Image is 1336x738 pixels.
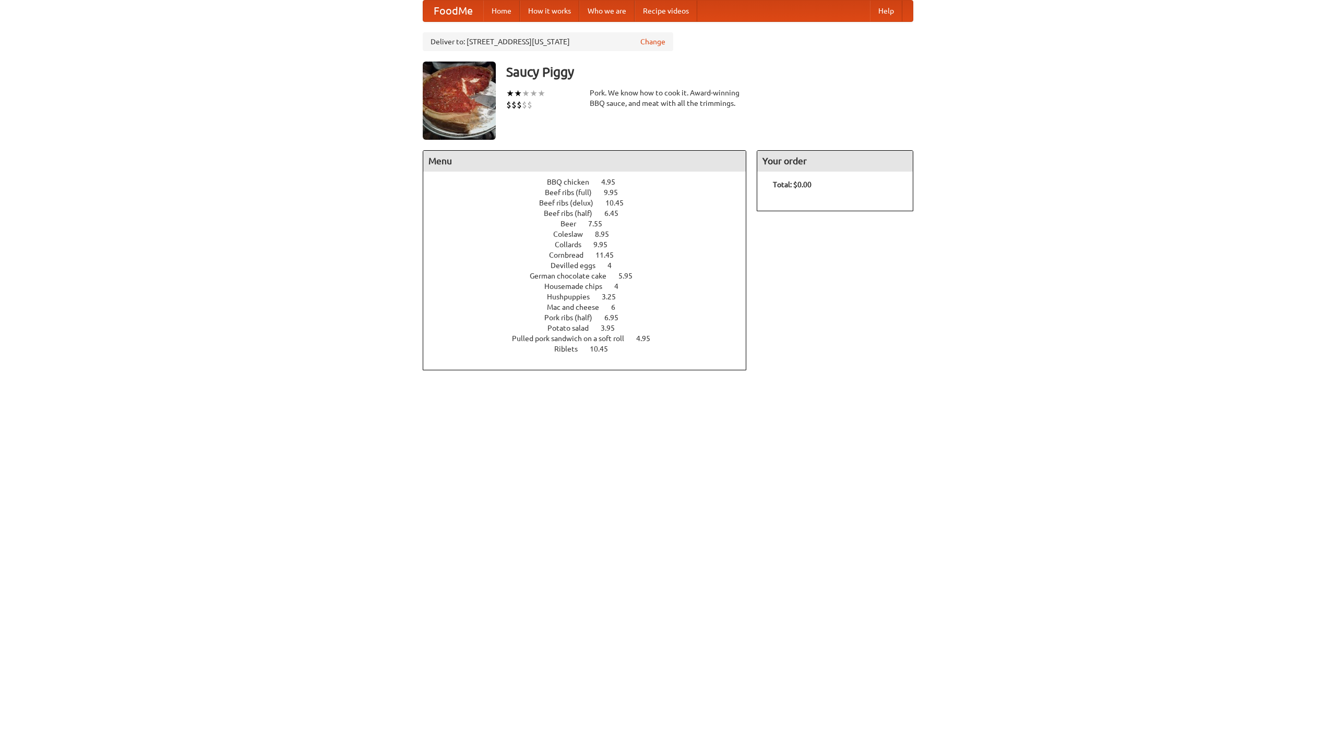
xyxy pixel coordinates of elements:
li: ★ [506,88,514,99]
h4: Your order [757,151,913,172]
b: Total: $0.00 [773,180,812,189]
span: Pulled pork sandwich on a soft roll [512,334,635,343]
a: Change [640,37,665,47]
li: $ [527,99,532,111]
li: $ [517,99,522,111]
a: Cornbread 11.45 [549,251,633,259]
a: Who we are [579,1,635,21]
span: 6.45 [604,209,629,217]
a: Beef ribs (delux) 10.45 [539,199,643,207]
span: Hushpuppies [547,293,600,301]
a: Hushpuppies 3.25 [547,293,635,301]
span: Beef ribs (full) [545,188,602,197]
span: Devilled eggs [551,261,606,270]
span: 9.95 [593,240,618,249]
span: 6.95 [604,313,629,322]
div: Pork. We know how to cook it. Award-winning BBQ sauce, and meat with all the trimmings. [590,88,746,108]
span: 6 [611,303,626,311]
a: Home [483,1,520,21]
li: ★ [522,88,530,99]
span: 10.45 [590,345,618,353]
span: 11.45 [595,251,624,259]
span: Potato salad [547,324,599,332]
span: Housemade chips [544,282,613,291]
a: Help [870,1,902,21]
span: Beef ribs (delux) [539,199,604,207]
li: ★ [538,88,545,99]
span: Riblets [554,345,588,353]
span: Cornbread [549,251,594,259]
span: Beef ribs (half) [544,209,603,217]
a: Mac and cheese 6 [547,303,635,311]
span: Collards [555,240,592,249]
span: 4 [614,282,629,291]
a: Devilled eggs 4 [551,261,631,270]
span: 8.95 [595,230,619,238]
a: Housemade chips 4 [544,282,638,291]
a: BBQ chicken 4.95 [547,178,635,186]
li: $ [511,99,517,111]
li: $ [506,99,511,111]
span: Beer [560,220,587,228]
span: 5.95 [618,272,643,280]
span: BBQ chicken [547,178,600,186]
a: Pork ribs (half) 6.95 [544,313,638,322]
span: 4.95 [636,334,661,343]
a: Potato salad 3.95 [547,324,634,332]
a: How it works [520,1,579,21]
span: 7.55 [588,220,613,228]
span: 4.95 [601,178,626,186]
span: 10.45 [605,199,634,207]
span: 9.95 [604,188,628,197]
span: 3.25 [602,293,626,301]
span: German chocolate cake [530,272,617,280]
a: Beer 7.55 [560,220,622,228]
h3: Saucy Piggy [506,62,913,82]
li: ★ [514,88,522,99]
a: Coleslaw 8.95 [553,230,628,238]
span: Coleslaw [553,230,593,238]
a: Beef ribs (full) 9.95 [545,188,637,197]
h4: Menu [423,151,746,172]
a: Riblets 10.45 [554,345,627,353]
a: FoodMe [423,1,483,21]
span: Pork ribs (half) [544,313,603,322]
li: $ [522,99,527,111]
div: Deliver to: [STREET_ADDRESS][US_STATE] [423,32,673,51]
span: Mac and cheese [547,303,610,311]
a: German chocolate cake 5.95 [530,272,652,280]
a: Recipe videos [635,1,697,21]
li: ★ [530,88,538,99]
a: Collards 9.95 [555,240,627,249]
img: angular.jpg [423,62,496,140]
a: Beef ribs (half) 6.45 [544,209,638,217]
span: 4 [607,261,622,270]
a: Pulled pork sandwich on a soft roll 4.95 [512,334,670,343]
span: 3.95 [601,324,625,332]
